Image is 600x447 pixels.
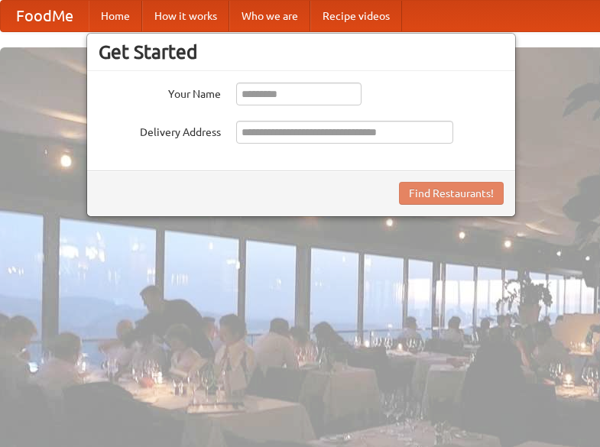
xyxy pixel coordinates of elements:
[1,1,89,31] a: FoodMe
[99,83,221,102] label: Your Name
[310,1,402,31] a: Recipe videos
[399,182,504,205] button: Find Restaurants!
[99,40,504,63] h3: Get Started
[229,1,310,31] a: Who we are
[89,1,142,31] a: Home
[99,121,221,140] label: Delivery Address
[142,1,229,31] a: How it works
